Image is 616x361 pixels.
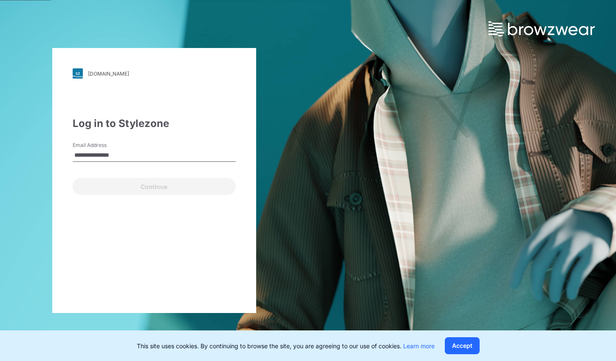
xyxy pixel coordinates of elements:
[88,71,129,77] div: [DOMAIN_NAME]
[73,116,236,131] div: Log in to Stylezone
[73,68,83,79] img: svg+xml;base64,PHN2ZyB3aWR0aD0iMjgiIGhlaWdodD0iMjgiIHZpZXdCb3g9IjAgMCAyOCAyOCIgZmlsbD0ibm9uZSIgeG...
[489,21,595,37] img: browzwear-logo.73288ffb.svg
[137,341,435,350] p: This site uses cookies. By continuing to browse the site, you are agreeing to our use of cookies.
[73,68,236,79] a: [DOMAIN_NAME]
[73,141,132,149] label: Email Address
[445,337,480,354] button: Accept
[403,342,435,350] a: Learn more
